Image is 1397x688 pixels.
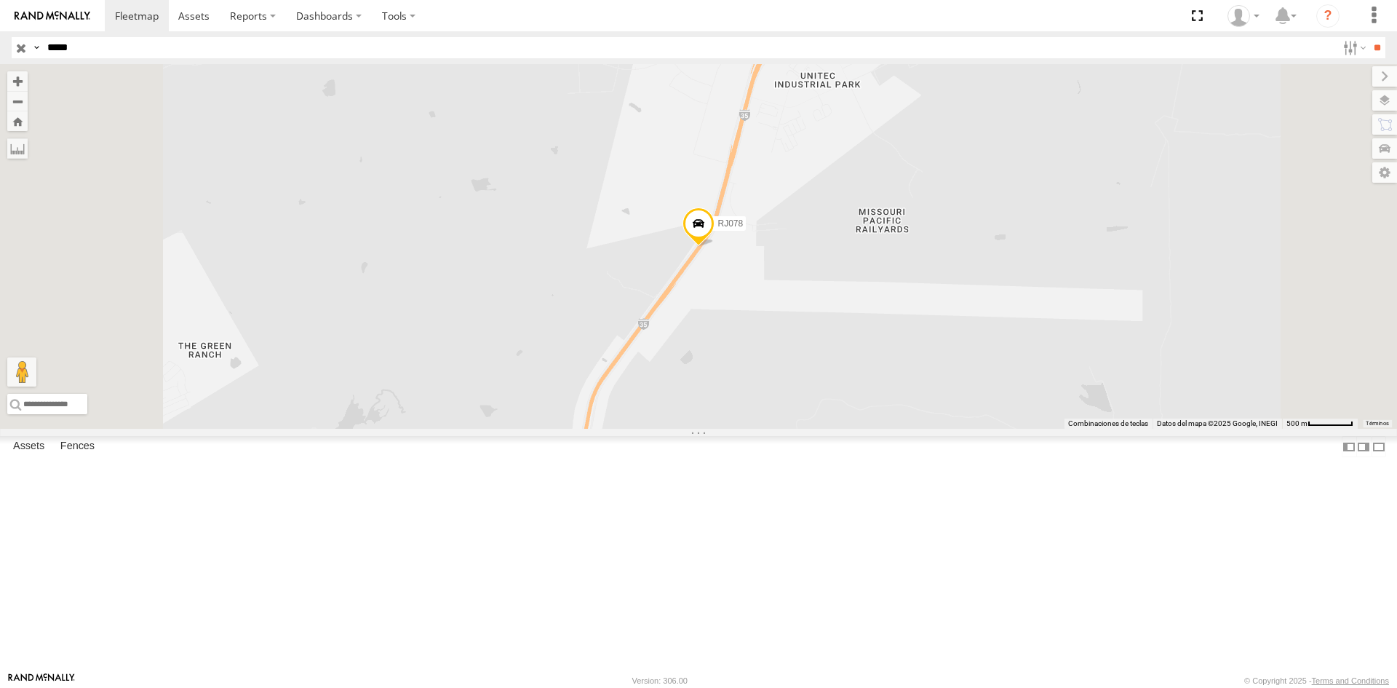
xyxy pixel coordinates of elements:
[1282,419,1358,429] button: Escala del mapa: 500 m por 59 píxeles
[1316,4,1340,28] i: ?
[1222,5,1265,27] div: Josue Jimenez
[717,218,743,229] span: RJ078
[1068,419,1148,429] button: Combinaciones de teclas
[53,437,102,457] label: Fences
[1286,419,1308,427] span: 500 m
[8,673,75,688] a: Visit our Website
[1372,436,1386,457] label: Hide Summary Table
[1356,436,1371,457] label: Dock Summary Table to the Right
[632,676,688,685] div: Version: 306.00
[1372,162,1397,183] label: Map Settings
[7,91,28,111] button: Zoom out
[1366,421,1389,427] a: Términos (se abre en una nueva pestaña)
[15,11,90,21] img: rand-logo.svg
[1157,419,1278,427] span: Datos del mapa ©2025 Google, INEGI
[7,138,28,159] label: Measure
[31,37,42,58] label: Search Query
[1337,37,1369,58] label: Search Filter Options
[7,357,36,387] button: Arrastra al hombrecito al mapa para abrir Street View
[1342,436,1356,457] label: Dock Summary Table to the Left
[1312,676,1389,685] a: Terms and Conditions
[1244,676,1389,685] div: © Copyright 2025 -
[6,437,52,457] label: Assets
[7,111,28,131] button: Zoom Home
[7,71,28,91] button: Zoom in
